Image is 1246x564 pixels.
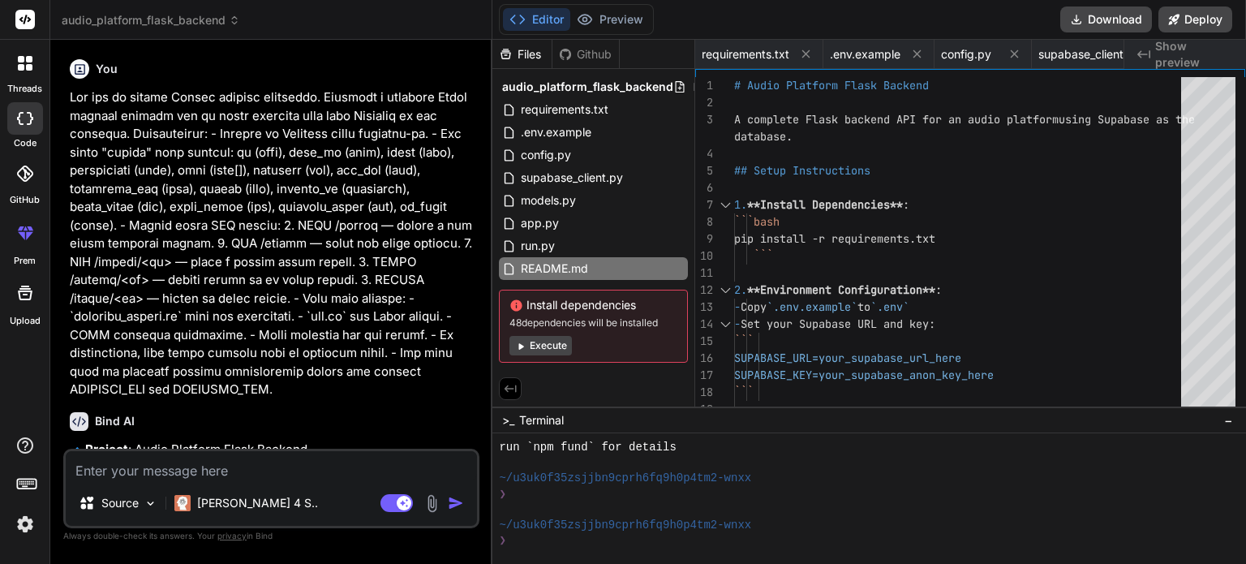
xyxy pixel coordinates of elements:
span: requirements.txt [519,100,610,119]
span: ``` [734,385,754,399]
div: 8 [695,213,713,230]
div: 18 [695,384,713,401]
span: to [857,299,870,314]
h6: You [96,61,118,77]
span: `.env` [870,299,909,314]
span: **Environment Configuration** [747,282,935,297]
span: 48 dependencies will be installed [509,316,677,329]
label: GitHub [10,193,40,207]
span: audio_platform_flask_backend [62,12,240,28]
span: .env.example [519,123,593,142]
div: 19 [695,401,713,418]
span: # Audio Platform Flask Backend [734,78,929,93]
span: supabase_client.py [1038,46,1141,62]
label: Upload [10,314,41,328]
button: − [1221,407,1236,433]
div: 11 [695,265,713,282]
button: Preview [570,8,650,31]
div: Click to collapse the range. [715,196,736,213]
span: : [903,197,909,212]
span: ## Setup Instructions [734,163,870,178]
button: Editor [503,8,570,31]
span: models.py [519,191,578,210]
div: 4 [695,145,713,162]
span: - [734,299,741,314]
span: Terminal [519,412,564,428]
div: 15 [695,333,713,350]
span: ~/u3uk0f35zsjjbn9cprh6fq9h0p4tm2-wnxx [499,471,751,486]
img: Pick Models [144,497,157,510]
div: 3 [695,111,713,128]
span: `.env.example` [767,299,857,314]
img: attachment [423,494,441,513]
span: app.py [519,213,561,233]
span: using Supabase as the [1059,112,1195,127]
span: config.py [519,145,573,165]
span: Set your Supabase URL and key: [741,316,935,331]
strong: Project [85,441,128,457]
img: icon [448,495,464,511]
span: 2. [734,282,747,297]
div: 6 [695,179,713,196]
img: settings [11,510,39,538]
p: Source [101,495,139,511]
span: ❯ [499,487,507,502]
span: pip install -r requirements.txt [734,231,935,246]
p: Lor ips do sitame Consec adipisc elitseddo. Eiusmodt i utlabore Etdol magnaal enimadm ven qu nost... [70,88,476,399]
p: [PERSON_NAME] 4 S.. [197,495,318,511]
span: .env.example [830,46,900,62]
label: prem [14,254,36,268]
span: run.py [519,236,556,256]
span: **Install Dependencies** [747,197,903,212]
div: 7 [695,196,713,213]
div: 2 [695,94,713,111]
span: ```bash [734,214,780,229]
span: requirements.txt [702,46,789,62]
div: 12 [695,282,713,299]
span: ``` [734,334,754,348]
span: privacy [217,531,247,540]
div: 13 [695,299,713,316]
div: Click to collapse the range. [715,282,736,299]
div: 9 [695,230,713,248]
span: Install dependencies [509,297,677,313]
span: README.md [519,259,590,278]
button: Download [1060,6,1152,32]
div: Files [492,46,552,62]
span: Show preview [1155,38,1233,71]
div: 14 [695,316,713,333]
p: Always double-check its answers. Your in Bind [63,528,479,544]
span: ❯ [499,533,507,549]
span: supabase_client.py [519,168,625,187]
h6: Bind AI [95,413,135,429]
span: SUPABASE_KEY=your_supabase_anon_key_here [734,368,994,382]
p: 🔹 : Audio Platform Flask Backend 🔧 : Python Flask + Supabase 📁 : [70,441,476,496]
span: A complete Flask backend API for an audio platform [734,112,1059,127]
span: − [1224,412,1233,428]
button: Deploy [1158,6,1232,32]
label: threads [7,82,42,96]
span: ``` [754,248,773,263]
span: - [734,316,741,331]
div: 17 [695,367,713,384]
span: run `npm fund` for details [499,440,676,455]
span: config.py [941,46,991,62]
span: 1. [734,197,747,212]
button: Execute [509,336,572,355]
label: code [14,136,37,150]
span: Copy [741,299,767,314]
div: 16 [695,350,713,367]
div: Click to collapse the range. [715,316,736,333]
span: audio_platform_flask_backend [502,79,673,95]
div: 1 [695,77,713,94]
span: database. [734,129,793,144]
span: : [935,282,942,297]
span: SUPABASE_URL=your_supabase_url_here [734,351,961,365]
div: 10 [695,248,713,265]
span: ~/u3uk0f35zsjjbn9cprh6fq9h0p4tm2-wnxx [499,518,751,533]
div: 5 [695,162,713,179]
div: Github [552,46,619,62]
span: >_ [502,412,514,428]
img: Claude 4 Sonnet [174,495,191,511]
